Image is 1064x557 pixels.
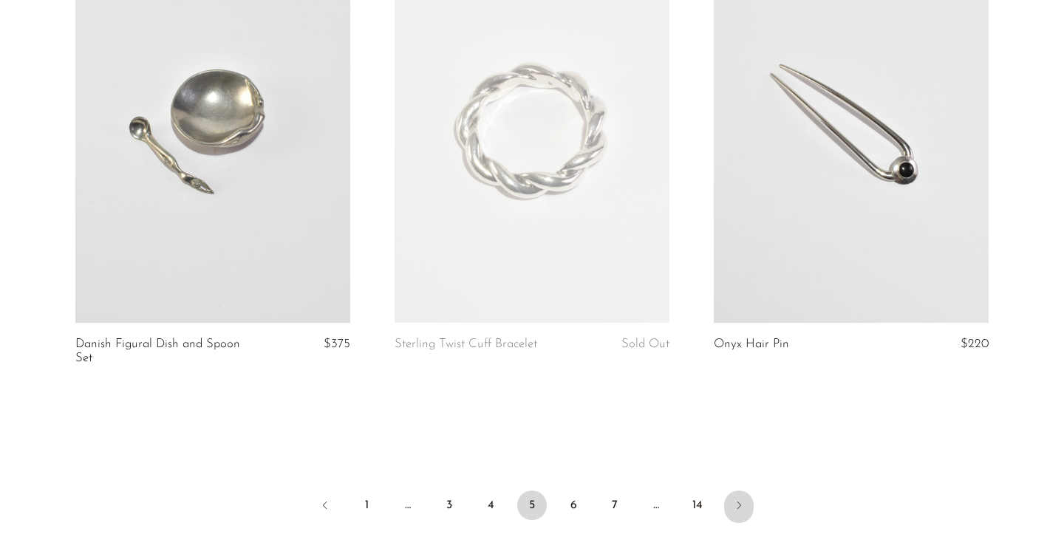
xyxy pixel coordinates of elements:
a: Next [724,491,754,523]
a: 7 [600,491,630,520]
span: 5 [517,491,547,520]
span: … [641,491,671,520]
a: 4 [476,491,505,520]
a: 1 [352,491,381,520]
a: 3 [434,491,464,520]
a: Danish Figural Dish and Spoon Set [75,338,259,365]
span: Sold Out [621,338,669,350]
span: … [393,491,423,520]
a: Previous [310,491,340,523]
a: 14 [683,491,712,520]
a: Sterling Twist Cuff Bracelet [395,338,537,351]
a: Onyx Hair Pin [714,338,789,351]
span: $375 [324,338,350,350]
a: 6 [559,491,588,520]
span: $220 [961,338,989,350]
